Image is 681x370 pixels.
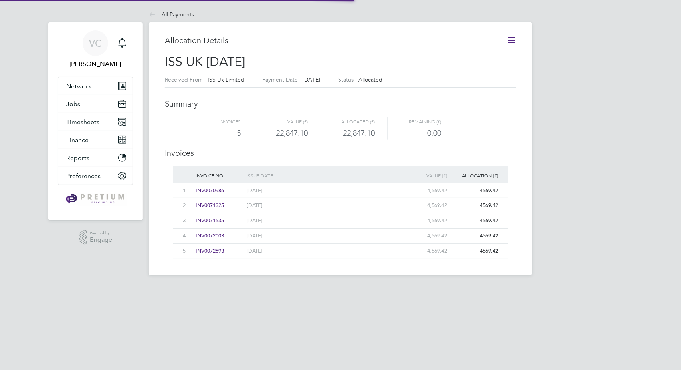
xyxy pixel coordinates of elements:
[196,217,224,224] span: INV0071535
[245,244,398,259] div: [DATE]
[66,136,89,144] span: Finance
[149,11,194,18] a: All Payments
[181,229,194,243] div: 4
[181,213,194,228] div: 3
[308,117,375,127] div: Allocated (£)
[58,95,133,113] button: Jobs
[64,193,127,206] img: pretium-logo-retina.png
[66,172,101,180] span: Preferences
[196,187,224,194] span: INV0070986
[241,127,308,140] div: 22,847.10
[449,244,500,259] div: 4569.42
[79,230,113,245] a: Powered byEngage
[245,183,398,198] div: [DATE]
[358,76,382,83] span: allocated
[308,127,375,140] div: 22,847.10
[398,183,449,198] div: 4,569.42
[449,213,500,228] div: 4569.42
[165,35,500,46] h3: Allocation Details
[449,183,500,198] div: 4569.42
[262,76,298,83] label: Payment Date
[48,22,143,220] nav: Main navigation
[398,229,449,243] div: 4,569.42
[398,166,449,185] div: Value (£)
[449,229,500,243] div: 4569.42
[245,198,398,213] div: [DATE]
[398,213,449,228] div: 4,569.42
[398,198,449,213] div: 4,569.42
[303,76,320,83] span: [DATE]
[387,117,441,127] div: Remaining (£)
[174,127,241,140] div: 5
[58,30,133,69] a: VC[PERSON_NAME]
[165,140,516,158] h3: Invoices
[398,244,449,259] div: 4,569.42
[449,166,500,185] div: Allocation (£)
[181,244,194,259] div: 5
[165,91,516,109] h3: Summary
[66,100,80,108] span: Jobs
[58,193,133,206] a: Go to home page
[245,166,398,185] div: Issue Date
[196,232,224,239] span: INV0072003
[387,127,441,140] div: 0.00
[89,38,102,48] span: VC
[196,202,224,209] span: INV0071325
[58,77,133,95] button: Network
[449,198,500,213] div: 4569.42
[181,198,194,213] div: 2
[165,76,203,83] label: Received From
[165,54,245,70] span: ISS UK [DATE]
[338,76,354,83] label: Status
[58,113,133,131] button: Timesheets
[90,237,112,243] span: Engage
[194,166,245,185] div: Invoice No.
[208,76,244,83] span: ISS Uk Limited
[196,247,224,254] span: INV0072693
[58,59,133,69] span: Valentina Cerulli
[66,118,99,126] span: Timesheets
[241,117,308,127] div: Value (£)
[174,117,241,127] div: Invoices
[58,167,133,185] button: Preferences
[245,213,398,228] div: [DATE]
[181,183,194,198] div: 1
[90,230,112,237] span: Powered by
[58,131,133,149] button: Finance
[245,229,398,243] div: [DATE]
[58,149,133,167] button: Reports
[66,154,89,162] span: Reports
[66,82,91,90] span: Network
